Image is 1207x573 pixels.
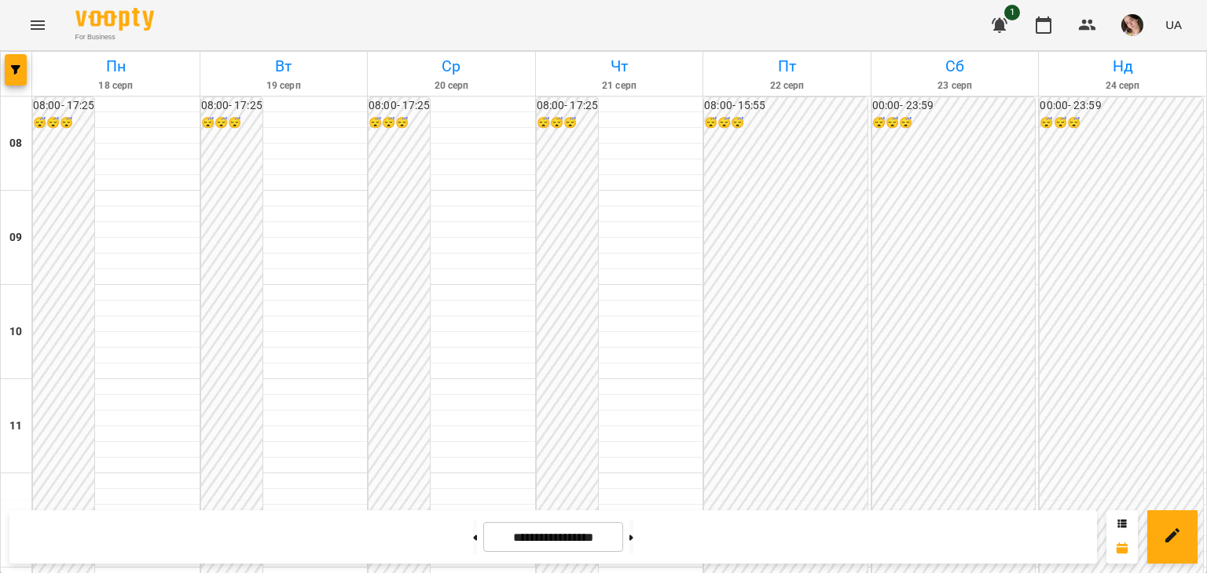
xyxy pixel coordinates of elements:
[369,97,430,115] h6: 08:00 - 17:25
[537,115,598,132] h6: 😴😴😴
[1165,16,1182,33] span: UA
[203,78,365,93] h6: 19 серп
[706,54,868,78] h6: Пт
[1159,10,1188,39] button: UA
[1041,54,1204,78] h6: Нд
[537,97,598,115] h6: 08:00 - 17:25
[872,115,1036,132] h6: 😴😴😴
[1040,97,1203,115] h6: 00:00 - 23:59
[201,97,262,115] h6: 08:00 - 17:25
[33,97,94,115] h6: 08:00 - 17:25
[201,115,262,132] h6: 😴😴😴
[538,78,701,93] h6: 21 серп
[874,54,1036,78] h6: Сб
[9,418,22,435] h6: 11
[9,135,22,152] h6: 08
[1040,115,1203,132] h6: 😴😴😴
[203,54,365,78] h6: Вт
[704,115,868,132] h6: 😴😴😴
[1121,14,1143,36] img: 9ac0326d5e285a2fd7627c501726c539.jpeg
[369,115,430,132] h6: 😴😴😴
[9,323,22,341] h6: 10
[370,78,533,93] h6: 20 серп
[75,32,154,42] span: For Business
[1004,5,1020,20] span: 1
[538,54,701,78] h6: Чт
[704,97,868,115] h6: 08:00 - 15:55
[33,115,94,132] h6: 😴😴😴
[35,54,197,78] h6: Пн
[19,6,57,44] button: Menu
[1041,78,1204,93] h6: 24 серп
[9,229,22,246] h6: 09
[706,78,868,93] h6: 22 серп
[35,78,197,93] h6: 18 серп
[874,78,1036,93] h6: 23 серп
[872,97,1036,115] h6: 00:00 - 23:59
[75,8,154,31] img: Voopty Logo
[370,54,533,78] h6: Ср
